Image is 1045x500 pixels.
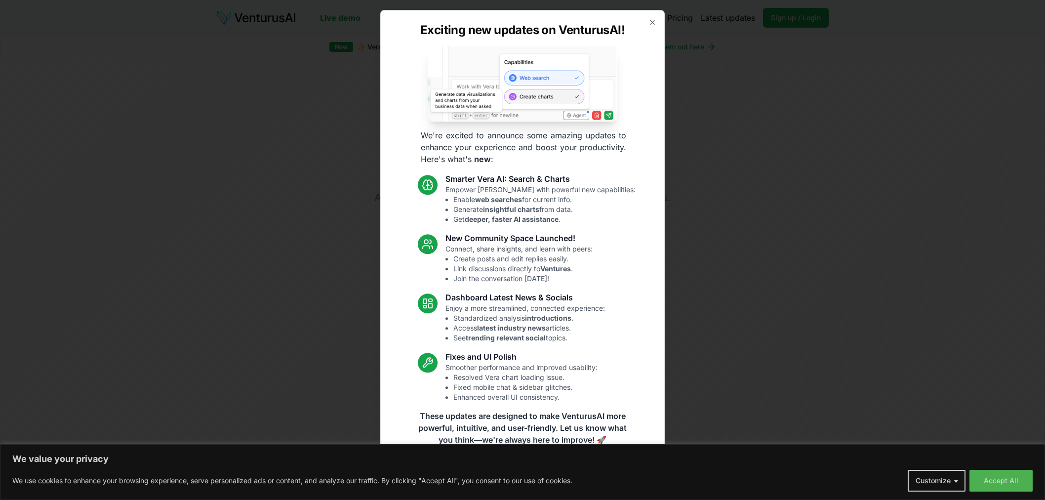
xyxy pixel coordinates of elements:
[445,185,636,225] p: Empower [PERSON_NAME] with powerful new capabilities:
[420,22,625,38] h2: Exciting new updates on VenturusAI!
[445,292,605,304] h3: Dashboard Latest News & Socials
[445,173,636,185] h3: Smarter Vera AI: Search & Charts
[453,264,593,274] li: Link discussions directly to .
[428,46,617,122] img: Vera AI
[453,205,636,215] li: Generate from data.
[445,245,593,284] p: Connect, share insights, and learn with peers:
[475,196,522,204] strong: web searches
[477,324,546,333] strong: latest industry news
[453,215,636,225] li: Get .
[453,373,598,383] li: Resolved Vera chart loading issue.
[445,351,598,363] h3: Fixes and UI Polish
[448,458,597,478] a: Read the full announcement on our blog!
[413,130,634,166] p: We're excited to announce some amazing updates to enhance your experience and boost your producti...
[474,155,491,165] strong: new
[453,254,593,264] li: Create posts and edit replies easily.
[453,195,636,205] li: Enable for current info.
[445,233,593,245] h3: New Community Space Launched!
[483,206,539,214] strong: insightful charts
[453,333,605,343] li: See topics.
[445,363,598,403] p: Smoother performance and improved usability:
[525,314,571,323] strong: introductions
[453,324,605,333] li: Access articles.
[453,314,605,324] li: Standardized analysis .
[466,334,546,342] strong: trending relevant social
[445,304,605,343] p: Enjoy a more streamlined, connected experience:
[453,383,598,393] li: Fixed mobile chat & sidebar glitches.
[453,274,593,284] li: Join the conversation [DATE]!
[465,215,559,224] strong: deeper, faster AI assistance
[453,393,598,403] li: Enhanced overall UI consistency.
[540,265,571,273] strong: Ventures
[412,411,633,446] p: These updates are designed to make VenturusAI more powerful, intuitive, and user-friendly. Let us...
